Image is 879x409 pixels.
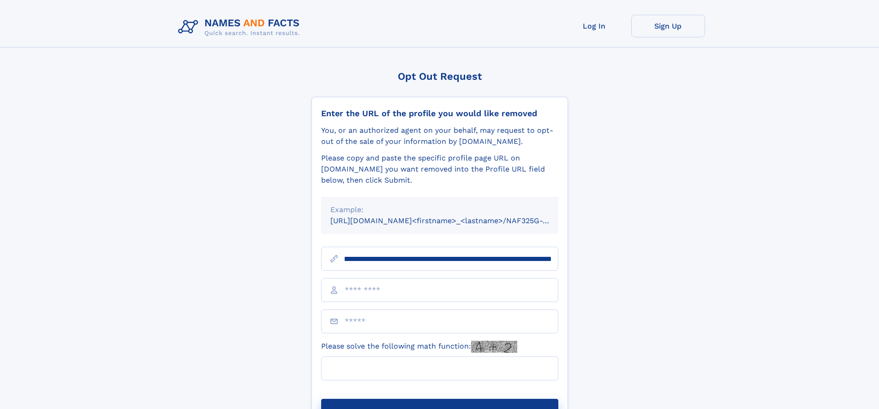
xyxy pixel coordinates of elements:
[557,15,631,37] a: Log In
[321,125,558,147] div: You, or an authorized agent on your behalf, may request to opt-out of the sale of your informatio...
[321,153,558,186] div: Please copy and paste the specific profile page URL on [DOMAIN_NAME] you want removed into the Pr...
[321,341,517,353] label: Please solve the following math function:
[631,15,705,37] a: Sign Up
[330,216,576,225] small: [URL][DOMAIN_NAME]<firstname>_<lastname>/NAF325G-xxxxxxxx
[174,15,307,40] img: Logo Names and Facts
[330,204,549,215] div: Example:
[311,71,568,82] div: Opt Out Request
[321,108,558,119] div: Enter the URL of the profile you would like removed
